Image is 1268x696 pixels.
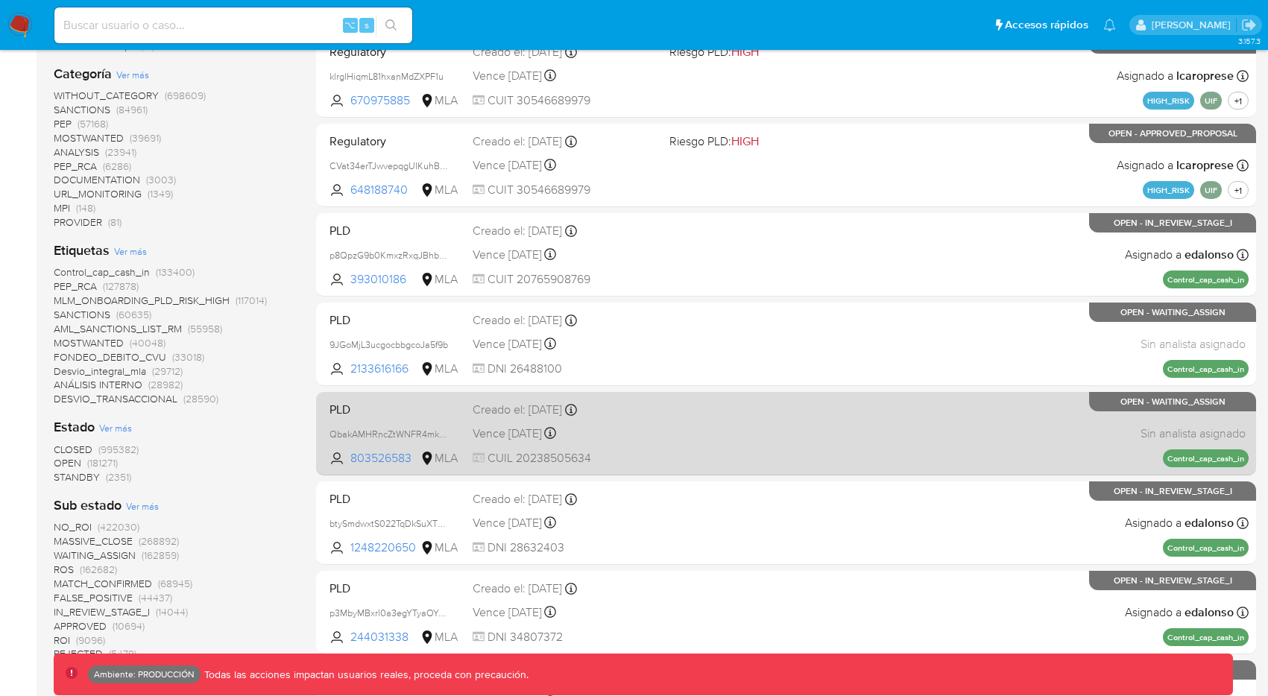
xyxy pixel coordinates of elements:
button: search-icon [376,15,406,36]
a: Salir [1241,17,1257,33]
p: Ambiente: PRODUCCIÓN [94,671,195,677]
span: 3.157.3 [1238,35,1261,47]
span: ⌥ [344,18,356,32]
p: mauro.ibarra@mercadolibre.com [1152,18,1236,32]
input: Buscar usuario o caso... [54,16,412,35]
p: Todas las acciones impactan usuarios reales, proceda con precaución. [201,668,529,682]
span: Accesos rápidos [1005,17,1088,33]
a: Notificaciones [1103,19,1116,31]
span: s [365,18,369,32]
